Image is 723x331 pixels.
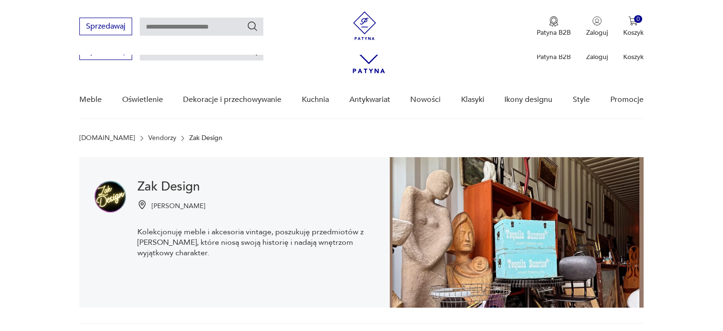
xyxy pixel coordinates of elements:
button: Zaloguj [586,16,608,37]
img: Zak Design [390,157,644,308]
p: Patyna B2B [537,52,571,61]
p: Patyna B2B [537,28,571,37]
a: Meble [79,81,102,118]
a: Ikony designu [504,81,552,118]
img: Ikonka użytkownika [592,16,602,26]
img: Ikona medalu [549,16,559,27]
p: Koszyk [623,28,644,37]
p: Zaloguj [586,28,608,37]
a: Oświetlenie [122,81,163,118]
a: Sprzedawaj [79,24,132,30]
a: Promocje [610,81,644,118]
p: [PERSON_NAME] [152,201,205,211]
p: Koszyk [623,52,644,61]
img: Ikonka pinezki mapy [137,200,147,210]
a: Dekoracje i przechowywanie [183,81,281,118]
div: 0 [634,15,642,23]
img: Zak Design [95,181,126,212]
button: Szukaj [247,20,258,32]
a: [DOMAIN_NAME] [79,134,135,142]
a: Klasyki [461,81,484,118]
a: Vendorzy [148,134,176,142]
button: 0Koszyk [623,16,644,37]
a: Nowości [410,81,441,118]
a: Antykwariat [349,81,390,118]
h1: Zak Design [137,181,375,192]
img: Ikona koszyka [628,16,638,26]
a: Kuchnia [302,81,329,118]
p: Zaloguj [586,52,608,61]
a: Style [573,81,590,118]
button: Patyna B2B [537,16,571,37]
button: Sprzedawaj [79,18,132,35]
a: Sprzedawaj [79,49,132,55]
p: Zak Design [189,134,222,142]
p: Kolekcjonuję meble i akcesoria vintage, poszukuję przedmiotów z [PERSON_NAME], które niosą swoją ... [137,227,375,258]
img: Patyna - sklep z meblami i dekoracjami vintage [350,11,379,40]
a: Ikona medaluPatyna B2B [537,16,571,37]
